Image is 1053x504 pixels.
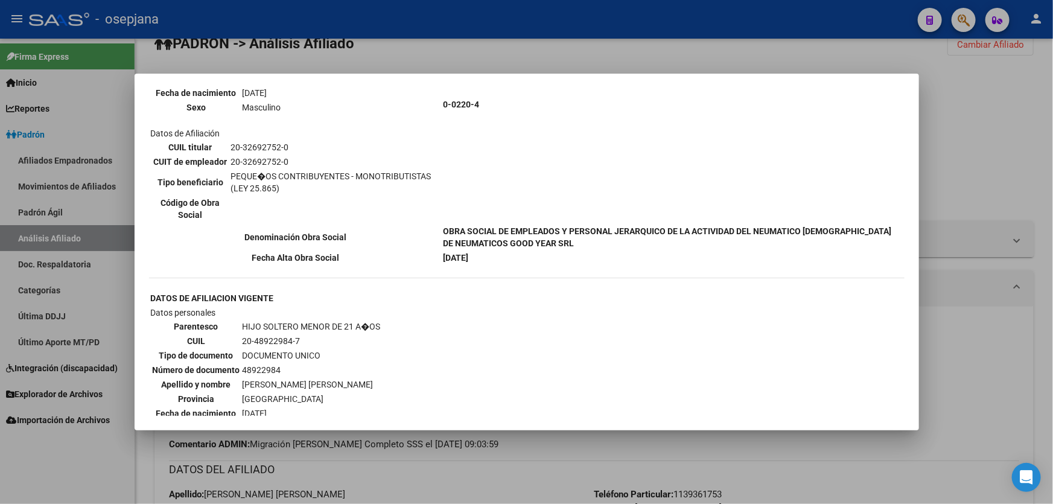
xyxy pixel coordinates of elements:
[242,363,381,377] td: 48922984
[152,141,229,154] th: CUIL titular
[242,378,381,391] td: [PERSON_NAME] [PERSON_NAME]
[150,251,442,264] th: Fecha Alta Obra Social
[230,141,439,154] td: 20-32692752-0
[152,86,241,100] th: Fecha de nacimiento
[152,320,241,333] th: Parentesco
[152,155,229,168] th: CUIT de empleador
[152,101,241,114] th: Sexo
[150,225,442,250] th: Denominación Obra Social
[151,293,274,303] b: DATOS DE AFILIACION VIGENTE
[242,407,381,420] td: [DATE]
[152,349,241,362] th: Tipo de documento
[152,407,241,420] th: Fecha de nacimiento
[242,320,381,333] td: HIJO SOLTERO MENOR DE 21 A�OS
[1012,463,1041,492] div: Open Intercom Messenger
[152,170,229,195] th: Tipo beneficiario
[242,86,374,100] td: [DATE]
[230,170,439,195] td: PEQUE�OS CONTRIBUYENTES - MONOTRIBUTISTAS (LEY 25.865)
[443,226,891,248] b: OBRA SOCIAL DE EMPLEADOS Y PERSONAL JERARQUICO DE LA ACTIVIDAD DEL NEUMATICO [DEMOGRAPHIC_DATA] D...
[152,196,229,222] th: Código de Obra Social
[443,100,479,109] b: 0-0220-4
[230,155,439,168] td: 20-32692752-0
[242,392,381,406] td: [GEOGRAPHIC_DATA]
[152,334,241,348] th: CUIL
[242,349,381,362] td: DOCUMENTO UNICO
[152,363,241,377] th: Número de documento
[152,392,241,406] th: Provincia
[242,101,374,114] td: Masculino
[242,334,381,348] td: 20-48922984-7
[152,378,241,391] th: Apellido y nombre
[443,253,468,263] b: [DATE]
